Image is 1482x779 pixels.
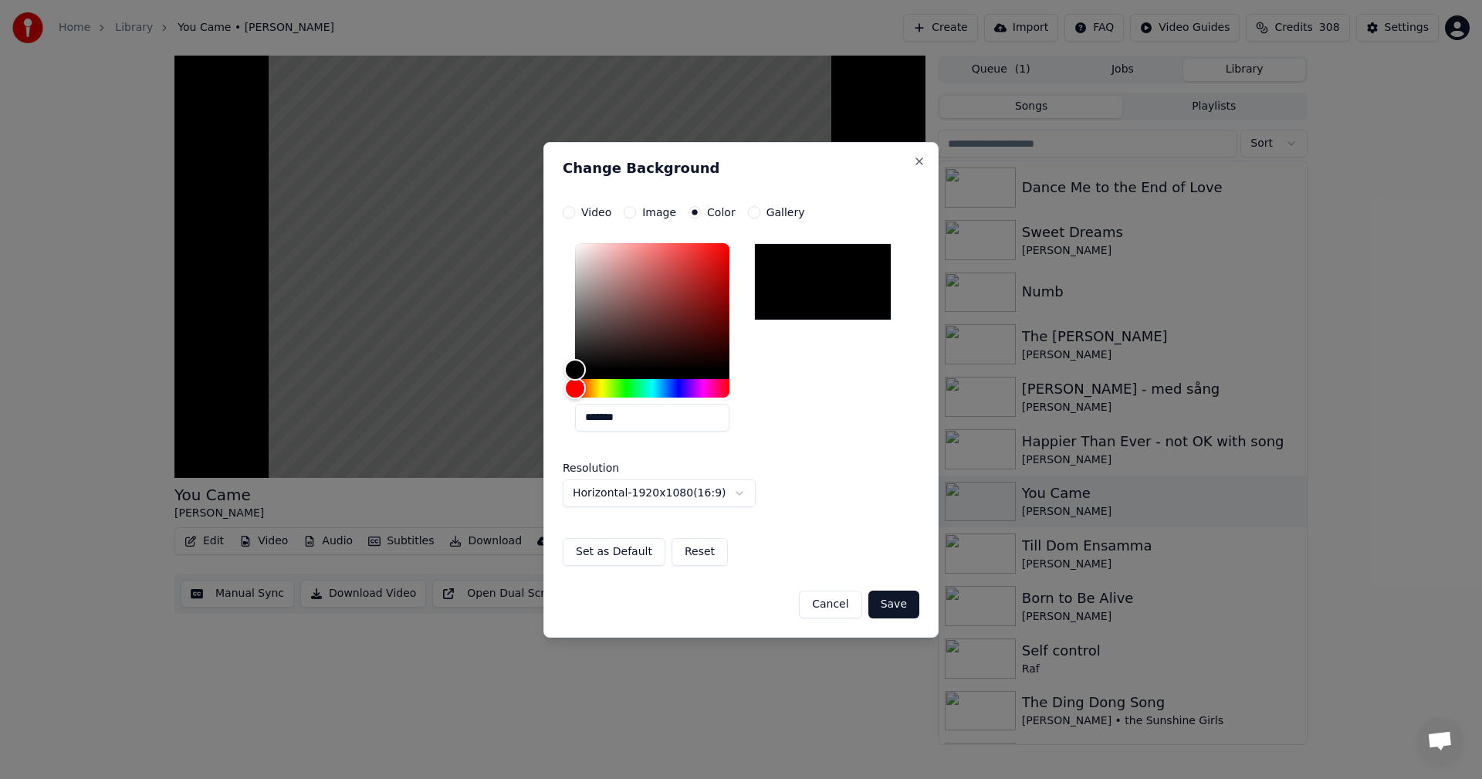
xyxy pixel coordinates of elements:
label: Resolution [563,462,717,473]
div: Color [575,243,729,370]
div: Hue [575,379,729,398]
label: Video [581,207,611,218]
button: Set as Default [563,538,665,566]
button: Reset [672,538,728,566]
button: Save [868,591,919,618]
label: Image [642,207,676,218]
h2: Change Background [563,161,919,175]
button: Cancel [799,591,861,618]
label: Gallery [766,207,805,218]
label: Color [707,207,736,218]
